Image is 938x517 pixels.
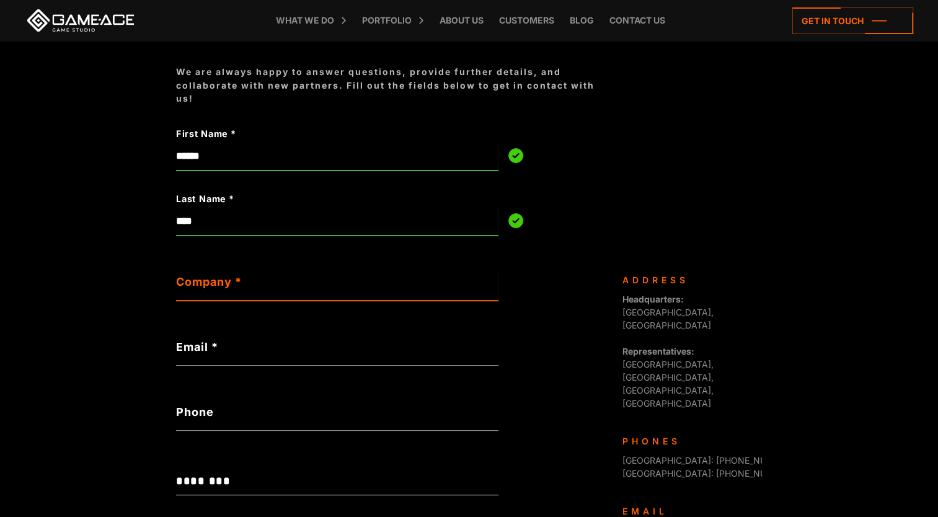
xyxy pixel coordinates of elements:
label: Phone [176,404,498,420]
span: [GEOGRAPHIC_DATA]: [PHONE_NUMBER] [622,468,794,479]
span: [GEOGRAPHIC_DATA], [GEOGRAPHIC_DATA] [622,294,714,330]
a: Get in touch [792,7,913,34]
div: Phones [622,435,753,448]
strong: Representatives: [622,346,694,356]
strong: Headquarters: [622,294,684,304]
span: [GEOGRAPHIC_DATA]: [PHONE_NUMBER] [622,455,794,466]
span: [GEOGRAPHIC_DATA], [GEOGRAPHIC_DATA], [GEOGRAPHIC_DATA], [GEOGRAPHIC_DATA] [622,346,714,409]
label: First Name * [176,127,434,141]
div: Address [622,273,753,286]
label: Company * [176,273,498,290]
label: Email * [176,338,498,355]
label: Last Name * [176,192,434,206]
div: We are always happy to answer questions, provide further details, and collaborate with new partne... [176,65,610,105]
